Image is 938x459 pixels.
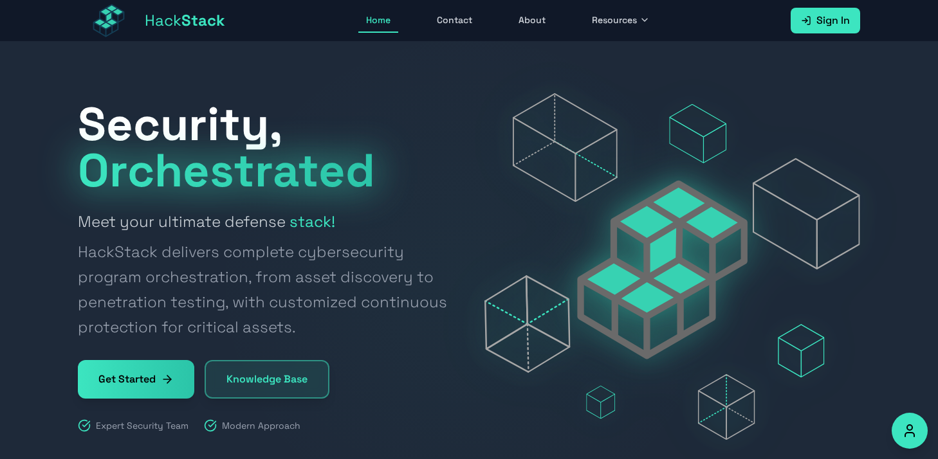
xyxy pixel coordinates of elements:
[78,239,454,339] span: HackStack delivers complete cybersecurity program orchestration, from asset discovery to penetrat...
[205,360,329,399] a: Knowledge Base
[78,360,194,399] a: Get Started
[181,10,225,30] span: Stack
[358,8,398,33] a: Home
[592,14,637,26] span: Resources
[78,141,375,200] span: Orchestrated
[78,209,454,339] h2: Meet your ultimate defense
[511,8,553,33] a: About
[145,10,225,31] span: Hack
[290,212,335,231] strong: stack!
[429,8,480,33] a: Contact
[78,419,189,432] div: Expert Security Team
[892,413,928,449] button: Accessibility Options
[816,13,850,28] span: Sign In
[791,8,860,33] a: Sign In
[78,101,454,194] h1: Security,
[584,8,658,33] button: Resources
[204,419,300,432] div: Modern Approach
